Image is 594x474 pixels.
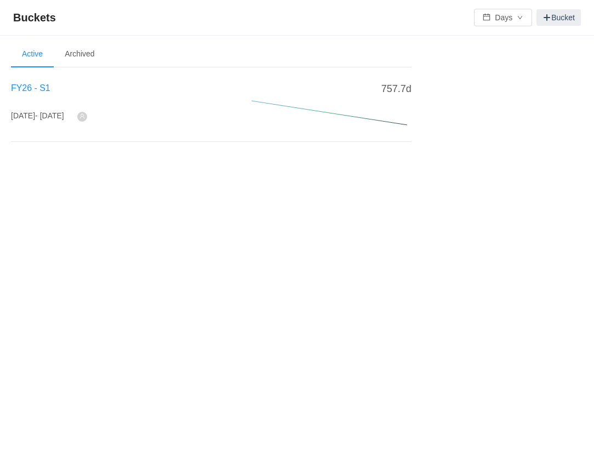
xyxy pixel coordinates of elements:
span: Buckets [13,9,62,26]
span: - [DATE] [35,111,64,120]
div: [DATE] [11,110,64,122]
li: Archived [54,41,105,67]
li: Active [11,41,54,67]
a: Bucket [536,9,581,26]
button: icon: calendarDaysicon: down [474,9,532,26]
i: icon: user [79,113,85,119]
span: 757.7d [381,82,412,96]
a: FY26 - S1 [11,83,50,93]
